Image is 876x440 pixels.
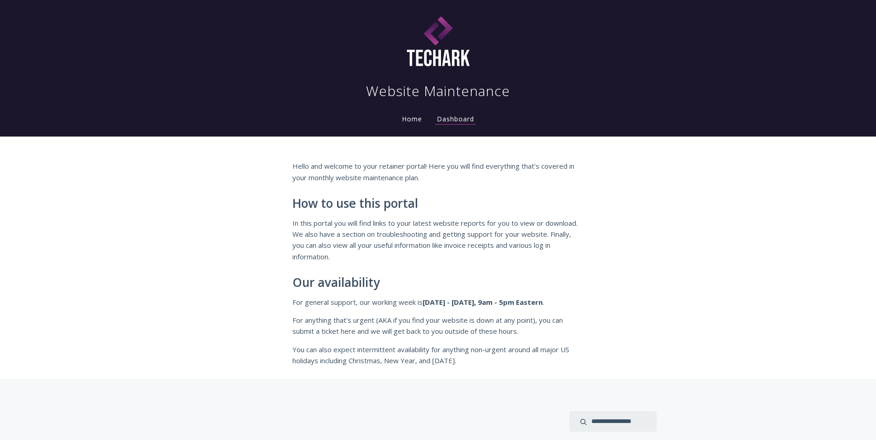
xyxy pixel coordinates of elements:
p: In this portal you will find links to your latest website reports for you to view or download. We... [292,217,584,263]
a: Home [400,114,424,123]
input: search input [569,411,657,432]
p: You can also expect intermittent availability for anything non-urgent around all major US holiday... [292,344,584,366]
p: For general support, our working week is . [292,297,584,308]
p: Hello and welcome to your retainer portal! Here you will find everything that's covered in your m... [292,160,584,183]
a: Dashboard [435,114,476,125]
h2: Our availability [292,276,584,290]
h1: Website Maintenance [366,82,510,100]
p: For anything that's urgent (AKA if you find your website is down at any point), you can submit a ... [292,314,584,337]
strong: [DATE] - [DATE], 9am - 5pm Eastern [423,297,543,307]
h2: How to use this portal [292,197,584,211]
